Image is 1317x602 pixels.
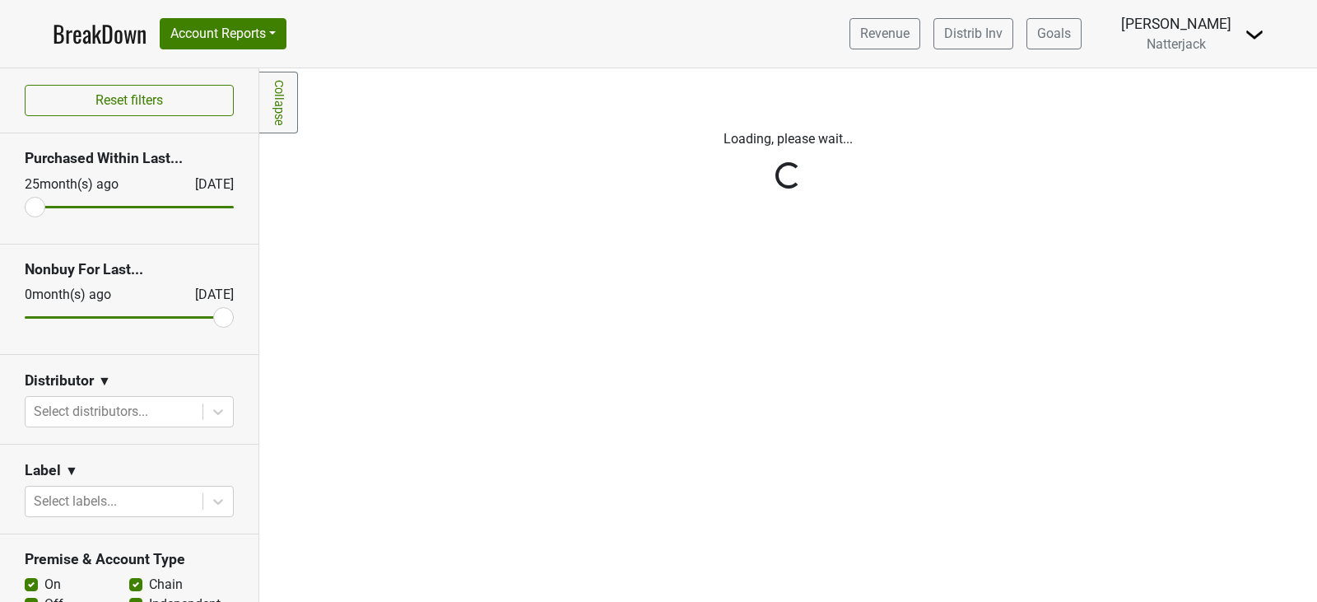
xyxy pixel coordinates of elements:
a: Revenue [849,18,920,49]
img: Dropdown Menu [1245,25,1264,44]
div: [PERSON_NAME] [1121,13,1231,35]
button: Account Reports [160,18,286,49]
a: Distrib Inv [933,18,1013,49]
p: Loading, please wait... [332,129,1245,149]
a: Goals [1026,18,1082,49]
span: Natterjack [1147,36,1206,52]
a: Collapse [259,72,298,133]
a: BreakDown [53,16,147,51]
